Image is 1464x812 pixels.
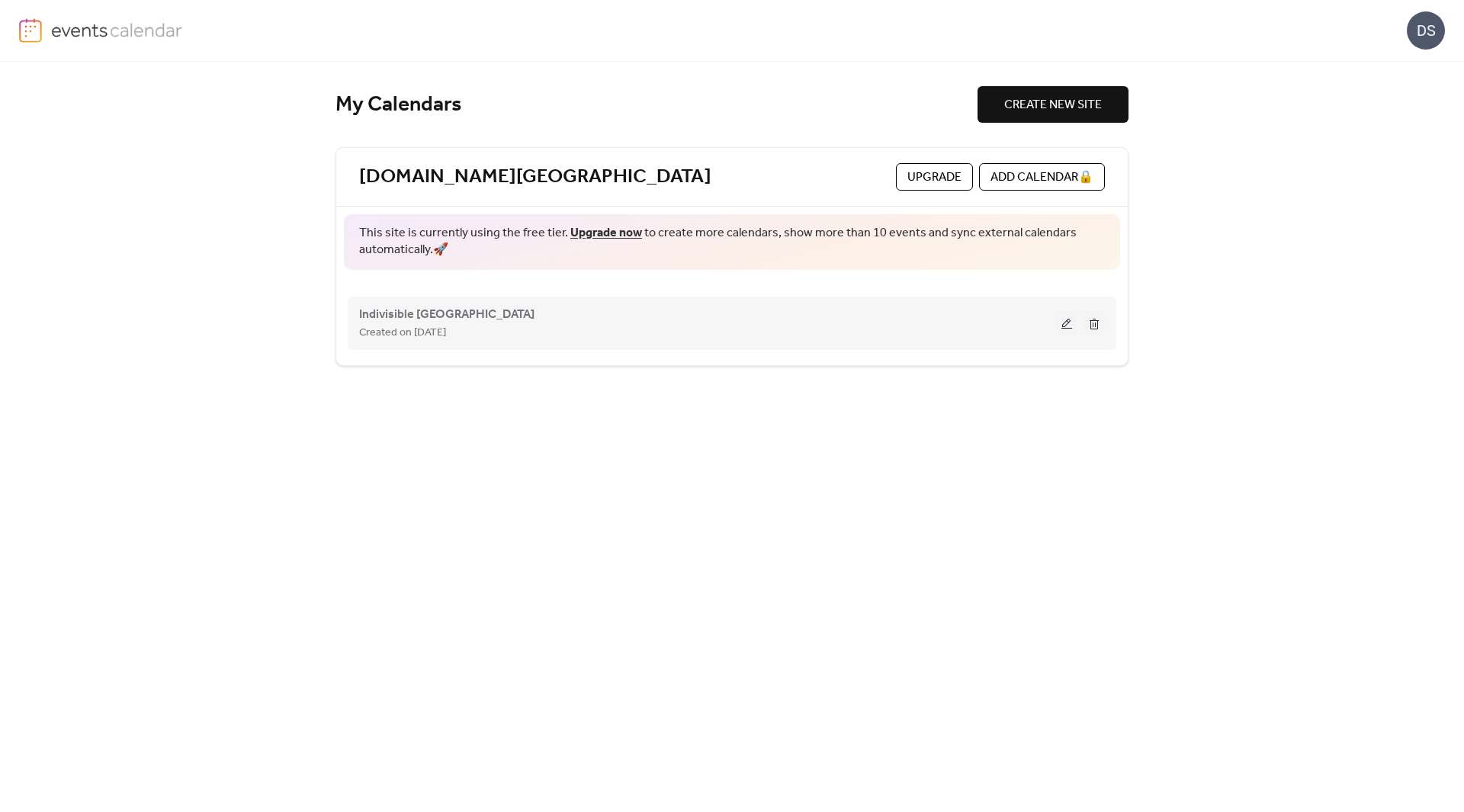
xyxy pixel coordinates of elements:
div: DS [1407,11,1445,50]
span: This site is currently using the free tier. to create more calendars, show more than 10 events an... [359,225,1105,259]
img: logo-type [51,18,183,41]
div: My Calendars [335,91,978,118]
span: Indivisible [GEOGRAPHIC_DATA] [359,306,535,324]
a: Indivisible [GEOGRAPHIC_DATA] [359,310,535,319]
img: logo [19,18,42,43]
span: CREATE NEW SITE [1004,96,1102,114]
button: Upgrade [896,163,973,191]
a: [DOMAIN_NAME][GEOGRAPHIC_DATA] [359,165,711,190]
button: CREATE NEW SITE [978,86,1128,123]
span: Created on [DATE] [359,324,446,342]
a: Upgrade now [570,221,642,245]
span: Upgrade [907,168,962,187]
